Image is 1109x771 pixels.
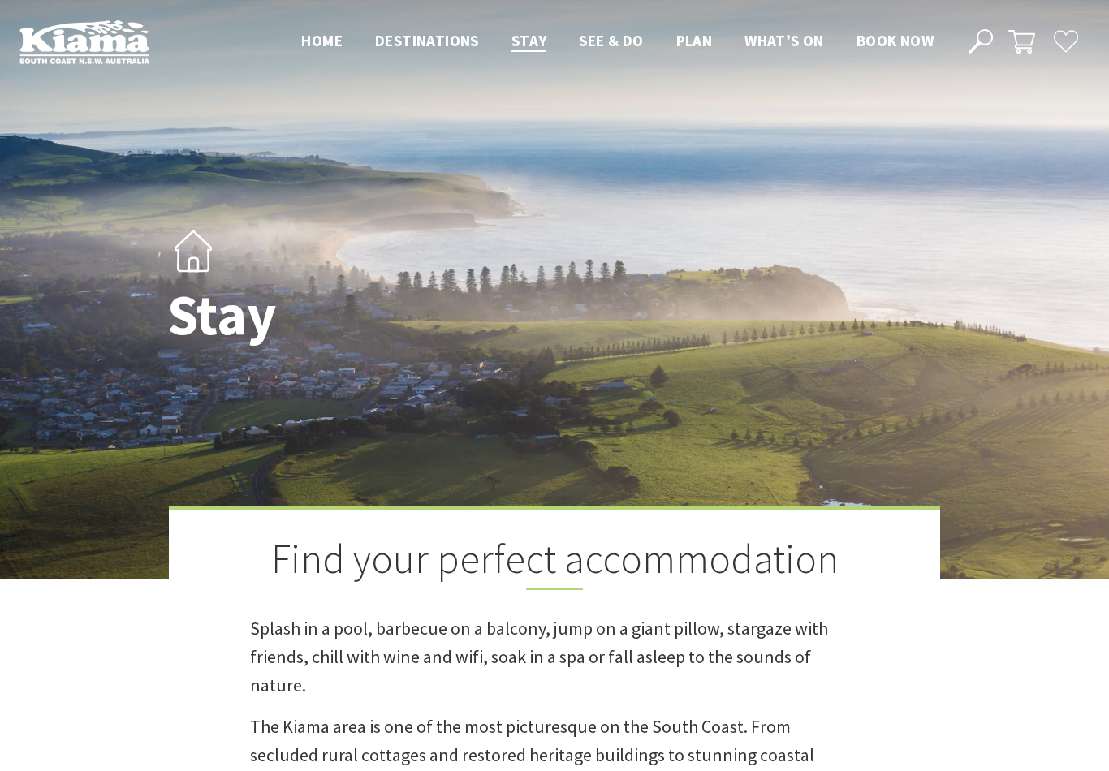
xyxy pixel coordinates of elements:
[511,31,547,50] span: Stay
[579,31,643,50] span: See & Do
[857,31,934,50] span: Book now
[250,614,859,700] p: Splash in a pool, barbecue on a balcony, jump on a giant pillow, stargaze with friends, chill wit...
[301,31,343,50] span: Home
[375,31,479,50] span: Destinations
[676,31,713,50] span: Plan
[19,19,149,64] img: Kiama Logo
[250,535,859,590] h2: Find your perfect accommodation
[744,31,824,50] span: What’s On
[167,284,626,347] h1: Stay
[285,28,950,55] nav: Main Menu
